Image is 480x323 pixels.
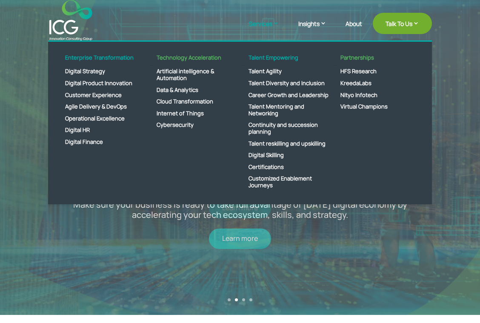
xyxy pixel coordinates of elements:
[373,13,432,34] a: Talk To Us
[240,54,338,66] a: Talent Empowering
[148,108,246,120] a: Internet of Things
[57,54,154,66] a: Enterprise Transformation
[240,89,338,101] a: Career Growth and Leadership
[332,54,430,66] a: Partnerships
[249,19,288,40] a: Services
[240,77,338,89] a: Talent Diversity and Inclusion
[240,101,338,119] a: Talent Mentoring and Networking
[346,20,362,40] a: About
[57,77,154,89] a: Digital Product Innovation
[209,198,271,218] a: Learn more
[240,138,338,150] a: Talent reskilling and upskilling
[240,119,338,137] a: Continuity and succession planning
[242,298,245,301] a: 3
[148,119,246,131] a: Cybersecurity
[57,124,154,136] a: Digital HR
[148,66,246,84] a: Artificial intelligence & Automation
[148,54,246,66] a: Technology Acceleration
[148,84,246,96] a: Data & Analytics
[249,298,252,301] a: 4
[332,89,430,101] a: Nityo Infotech
[332,101,430,113] a: Virtual Champions
[57,89,154,101] a: Customer Experience
[298,19,335,40] a: Insights
[240,161,338,173] a: Certifications
[240,149,338,161] a: Digital Skilling
[235,298,238,301] a: 2
[57,101,154,113] a: Agile Delivery & DevOps
[332,77,430,89] a: KreedaLabs
[332,66,430,77] a: HFS Research
[228,298,231,301] a: 1
[338,231,480,323] iframe: Chat Widget
[148,96,246,108] a: Cloud Transformation
[57,136,154,148] a: Digital Finance
[240,173,338,191] a: Customized Enablement Journeys
[57,66,154,77] a: Digital Strategy
[240,66,338,77] a: Talent Agility
[57,113,154,125] a: Operational Excellence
